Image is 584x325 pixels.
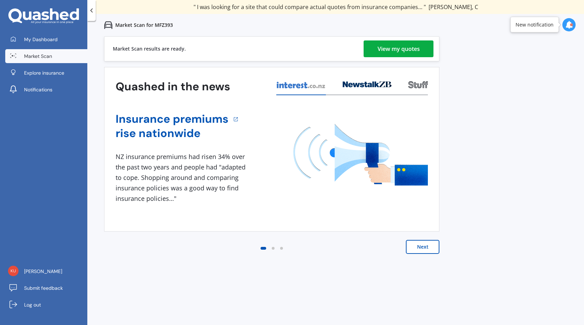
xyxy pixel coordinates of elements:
a: Market Scan [5,49,87,63]
span: Notifications [24,86,52,93]
span: Explore insurance [24,69,64,76]
img: car.f15378c7a67c060ca3f3.svg [104,21,112,29]
div: View my quotes [378,40,420,57]
p: Market Scan for MFZ393 [115,22,173,29]
span: Market Scan [24,53,52,60]
div: New notification [516,21,554,28]
h3: Quashed in the news [116,80,230,94]
a: Explore insurance [5,66,87,80]
span: Log out [24,301,41,308]
a: [PERSON_NAME] [5,264,87,278]
a: View my quotes [364,40,433,57]
a: Log out [5,298,87,312]
div: NZ insurance premiums had risen 34% over the past two years and people had "adapted to cope. Shop... [116,152,248,204]
span: Submit feedback [24,285,63,292]
span: [PERSON_NAME] [24,268,62,275]
a: My Dashboard [5,32,87,46]
img: media image [293,124,428,186]
div: Market Scan results are ready. [113,37,186,61]
a: Submit feedback [5,281,87,295]
button: Next [406,240,439,254]
span: My Dashboard [24,36,58,43]
a: Insurance premiums [116,112,228,126]
a: Notifications [5,83,87,97]
img: 54b4c1251fab3e0a1fd47145f9c4b804 [8,266,19,276]
a: rise nationwide [116,126,228,141]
